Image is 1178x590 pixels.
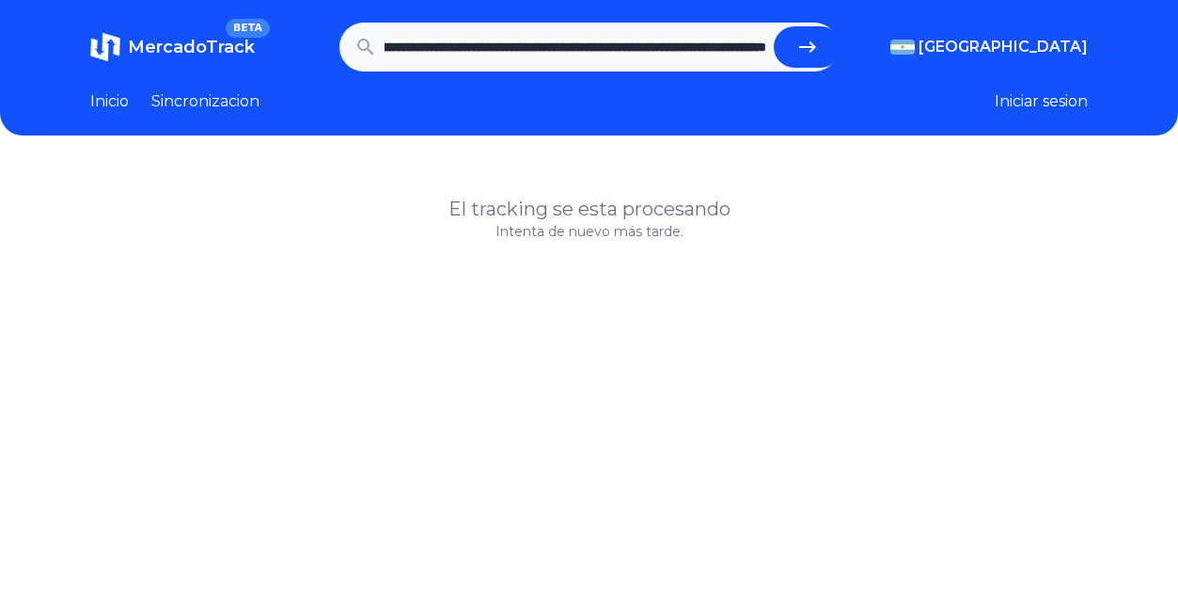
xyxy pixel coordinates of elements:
[995,90,1088,113] button: Iniciar sesion
[890,36,1088,58] button: [GEOGRAPHIC_DATA]
[90,32,120,62] img: MercadoTrack
[90,196,1088,222] h1: El tracking se esta procesando
[90,32,255,62] a: MercadoTrackBETA
[128,37,255,57] span: MercadoTrack
[226,19,270,38] span: BETA
[90,222,1088,241] p: Intenta de nuevo más tarde.
[890,40,915,55] img: Argentina
[90,90,129,113] a: Inicio
[919,36,1088,58] span: [GEOGRAPHIC_DATA]
[151,90,259,113] a: Sincronizacion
